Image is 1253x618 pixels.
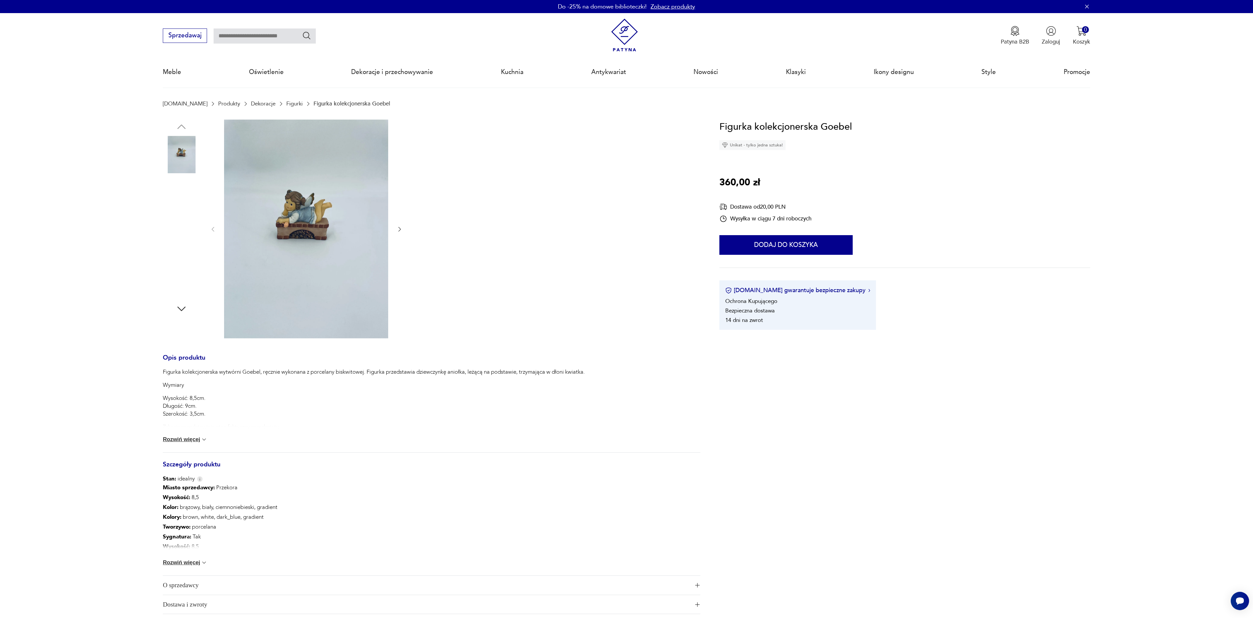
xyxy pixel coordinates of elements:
[725,316,763,324] li: 14 dni na zwrot
[163,576,700,595] button: Ikona plusaO sprzedawcy
[163,502,277,512] p: brązowy, biały, ciemnoniebieski, gradient
[501,57,523,87] a: Kuchnia
[163,532,277,542] p: Tak
[218,101,240,107] a: Produkty
[1001,26,1029,46] a: Ikona medaluPatyna B2B
[719,175,760,190] p: 360,00 zł
[163,33,207,39] a: Sprzedawaj
[1076,26,1087,36] img: Ikona koszyka
[163,261,200,298] img: Zdjęcie produktu Figurka kolekcjonerska Goebel
[719,140,786,150] div: Unikat - tylko jedna sztuka!
[651,3,695,11] a: Zobacz produkty
[874,57,914,87] a: Ikony designu
[725,297,777,305] li: Ochrona Kupującego
[197,476,203,482] img: Info icon
[163,28,207,43] button: Sprzedawaj
[251,101,275,107] a: Dekoracje
[163,436,207,443] button: Rozwiń więcej
[1042,38,1060,46] p: Zaloguj
[725,286,870,294] button: [DOMAIN_NAME] gwarantuje bezpieczne zakupy
[719,120,852,135] h1: Figurka kolekcjonerska Goebel
[1010,26,1020,36] img: Ikona medalu
[608,19,641,52] img: Patyna - sklep z meblami i dekoracjami vintage
[163,523,191,531] b: Tworzywo :
[201,559,207,566] img: chevron down
[163,503,179,511] b: Kolor:
[163,595,700,614] button: Ikona plusaDostawa i zwroty
[163,368,585,376] p: Figurka kolekcjonerska wytwórni Goebel, ręcznie wykonana z porcelany biskwitowej. Figurka przedst...
[786,57,806,87] a: Klasyki
[1082,26,1089,33] div: 0
[224,120,388,338] img: Zdjęcie produktu Figurka kolekcjonerska Goebel
[163,483,277,493] p: Przekora
[163,178,200,215] img: Zdjęcie produktu Figurka kolekcjonerska Goebel
[163,559,207,566] button: Rozwiń więcej
[1073,38,1090,46] p: Koszyk
[163,101,207,107] a: [DOMAIN_NAME]
[725,307,775,314] li: Bezpieczna dostawa
[163,57,181,87] a: Meble
[163,533,191,540] b: Sygnatura :
[163,595,690,614] span: Dostawa i zwroty
[868,289,870,292] img: Ikona strzałki w prawo
[351,57,433,87] a: Dekoracje i przechowywanie
[695,583,700,588] img: Ikona plusa
[201,436,207,443] img: chevron down
[725,287,732,294] img: Ikona certyfikatu
[286,101,303,107] a: Figurki
[719,235,853,255] button: Dodaj do koszyka
[163,576,690,595] span: O sprzedawcy
[163,512,277,522] p: brown, white, dark_blue, gradient
[163,381,585,389] p: Wymiary
[313,101,390,107] p: Figurka kolekcjonerska Goebel
[1046,26,1056,36] img: Ikonka użytkownika
[719,215,811,223] div: Wysyłka w ciągu 7 dni roboczych
[719,203,811,211] div: Dostawa od 20,00 PLN
[163,543,190,550] b: Wysokość :
[163,136,200,173] img: Zdjęcie produktu Figurka kolekcjonerska Goebel
[163,484,215,491] b: Miasto sprzedawcy :
[163,494,190,501] b: Wysokość :
[163,475,195,483] span: idealny
[163,355,700,368] h3: Opis produktu
[163,394,585,418] p: Wysokość: 8,5cm. Długość: 9cm. Szerokość: 3,5cm.
[981,57,996,87] a: Style
[1231,592,1249,610] iframe: Smartsupp widget button
[1064,57,1090,87] a: Promocje
[1073,26,1090,46] button: 0Koszyk
[249,57,284,87] a: Oświetlenie
[591,57,626,87] a: Antykwariat
[163,219,200,257] img: Zdjęcie produktu Figurka kolekcjonerska Goebel
[163,493,277,502] p: 8,5
[719,203,727,211] img: Ikona dostawy
[163,522,277,532] p: porcelana
[163,513,181,521] b: Kolory :
[163,423,585,431] p: Zdjęcia przedstawiają stan faktyczny przedmiotu
[722,142,728,148] img: Ikona diamentu
[163,475,176,482] b: Stan:
[1042,26,1060,46] button: Zaloguj
[163,542,277,552] p: 8,5
[1001,38,1029,46] p: Patyna B2B
[693,57,718,87] a: Nowości
[695,602,700,607] img: Ikona plusa
[163,462,700,475] h3: Szczegóły produktu
[1001,26,1029,46] button: Patyna B2B
[558,3,647,11] p: Do -25% na domowe biblioteczki!
[302,31,312,40] button: Szukaj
